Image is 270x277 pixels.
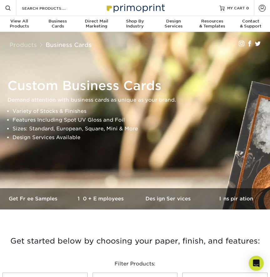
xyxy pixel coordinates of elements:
[154,19,193,24] span: Design
[13,133,268,142] li: Design Services Available
[202,188,270,209] a: Inspiration
[202,196,270,202] h3: Inspiration
[77,19,116,24] span: Direct Mail
[154,19,193,29] div: Services
[193,16,231,33] a: Resources& Templates
[232,19,270,24] span: Contact
[13,124,268,133] li: Sizes: Standard, European, Square, Mini & More
[13,107,268,116] li: Variety of Stocks & Finishes
[77,16,116,33] a: Direct MailMarketing
[249,256,264,271] div: Open Intercom Messenger
[246,6,249,10] span: 0
[77,19,116,29] div: Marketing
[154,16,193,33] a: DesignServices
[116,16,154,33] a: Shop ByIndustry
[232,16,270,33] a: Contact& Support
[193,19,231,29] div: & Templates
[8,96,268,104] p: Demand attention with business cards as unique as your brand.
[8,78,268,93] h1: Custom Business Cards
[135,196,203,202] h3: Design Services
[116,19,154,24] span: Shop By
[9,41,37,48] a: Products
[232,19,270,29] div: & Support
[193,19,231,24] span: Resources
[38,19,77,24] span: Business
[13,116,268,124] li: Features Including Spot UV Gloss and Foil
[68,188,135,209] a: 10+ Employees
[227,5,245,11] span: MY CART
[116,19,154,29] div: Industry
[104,1,166,14] img: Primoprint
[5,232,265,248] h3: Get started below by choosing your paper, finish, and features:
[38,19,77,29] div: Cards
[38,16,77,33] a: BusinessCards
[46,41,92,48] a: Business Cards
[135,188,203,209] a: Design Services
[68,196,135,202] h3: 10+ Employees
[21,4,82,12] input: SEARCH PRODUCTS.....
